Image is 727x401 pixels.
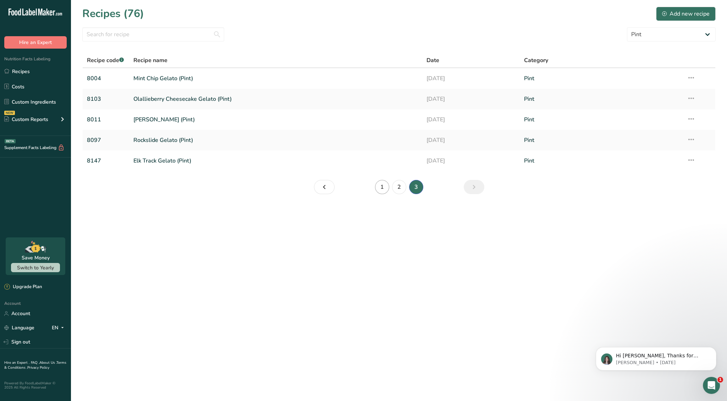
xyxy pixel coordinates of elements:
[82,6,144,22] h1: Recipes (76)
[4,111,15,115] div: NEW
[87,112,125,127] a: 8011
[524,56,548,65] span: Category
[133,71,418,86] a: Mint Chip Gelato (Pint)
[4,284,42,291] div: Upgrade Plan
[11,263,60,272] button: Switch to Yearly
[39,360,56,365] a: About Us .
[4,116,48,123] div: Custom Reports
[52,324,67,332] div: EN
[585,332,727,382] iframe: Intercom notifications message
[524,112,678,127] a: Pint
[426,56,439,65] span: Date
[4,360,66,370] a: Terms & Conditions .
[133,153,418,168] a: Elk Track Gelato (Pint)
[426,153,516,168] a: [DATE]
[87,71,125,86] a: 8004
[87,153,125,168] a: 8147
[133,112,418,127] a: [PERSON_NAME] (Pint)
[524,92,678,106] a: Pint
[524,133,678,148] a: Pint
[4,381,67,390] div: Powered By FoodLabelMaker © 2025 All Rights Reserved
[464,180,484,194] a: Page 4.
[392,180,406,194] a: Page 2.
[82,27,224,42] input: Search for recipe
[5,139,16,143] div: BETA
[133,133,418,148] a: Rockslide Gelato (Pint)
[87,56,124,64] span: Recipe code
[31,360,39,365] a: FAQ .
[4,360,29,365] a: Hire an Expert .
[87,92,125,106] a: 8103
[4,36,67,49] button: Hire an Expert
[17,264,54,271] span: Switch to Yearly
[524,153,678,168] a: Pint
[656,7,716,21] button: Add new recipe
[4,322,34,334] a: Language
[133,92,418,106] a: Olallieberry Cheesecake Gelato (Pint)
[22,254,50,262] div: Save Money
[426,112,516,127] a: [DATE]
[27,365,49,370] a: Privacy Policy
[524,71,678,86] a: Pint
[375,180,389,194] a: Page 1.
[426,92,516,106] a: [DATE]
[314,180,335,194] a: Page 2.
[717,377,723,383] span: 1
[703,377,720,394] iframe: Intercom live chat
[426,71,516,86] a: [DATE]
[662,10,710,18] div: Add new recipe
[133,56,167,65] span: Recipe name
[87,133,125,148] a: 8097
[426,133,516,148] a: [DATE]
